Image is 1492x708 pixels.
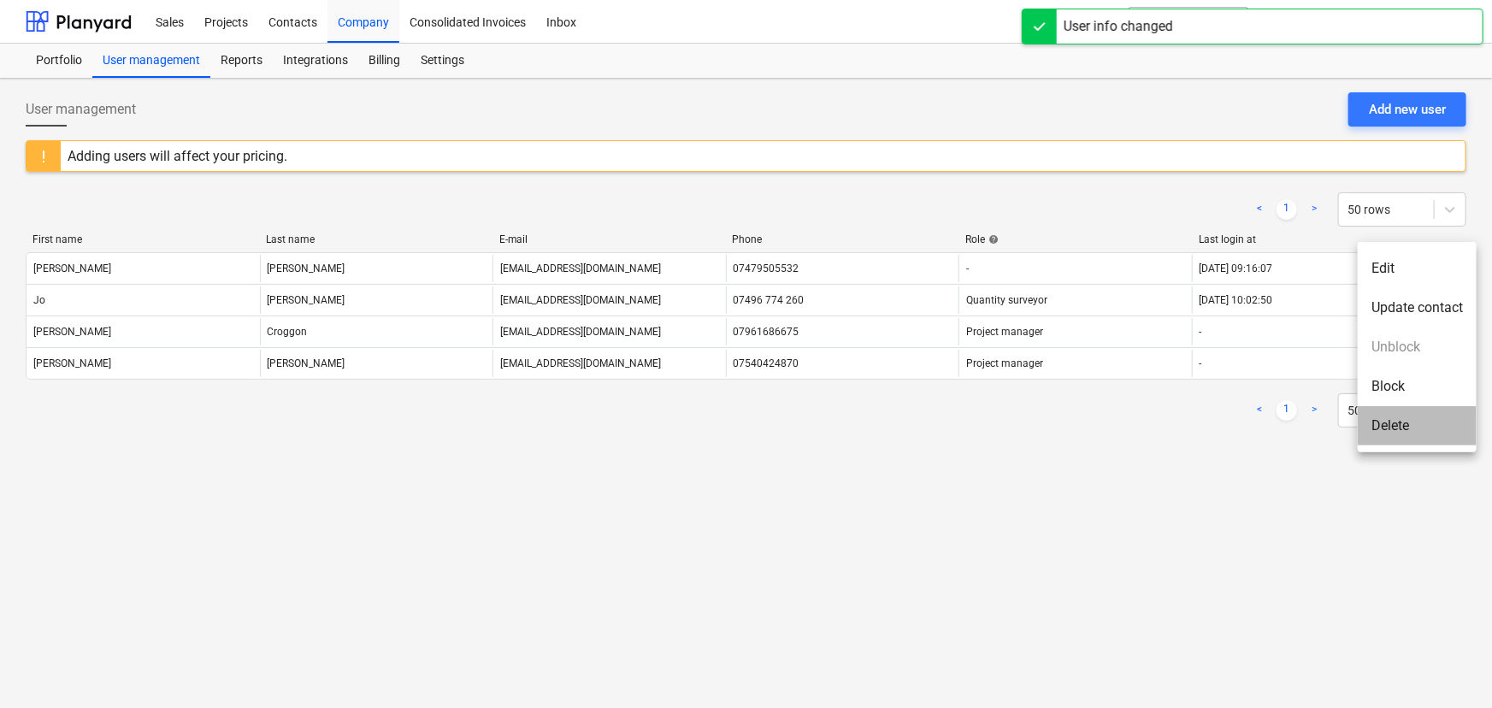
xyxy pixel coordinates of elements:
div: User info changed [1064,16,1173,37]
iframe: Chat Widget [1406,626,1492,708]
li: Edit [1358,249,1477,288]
li: Delete [1358,406,1477,445]
li: Update contact [1358,288,1477,327]
li: Block [1358,367,1477,406]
